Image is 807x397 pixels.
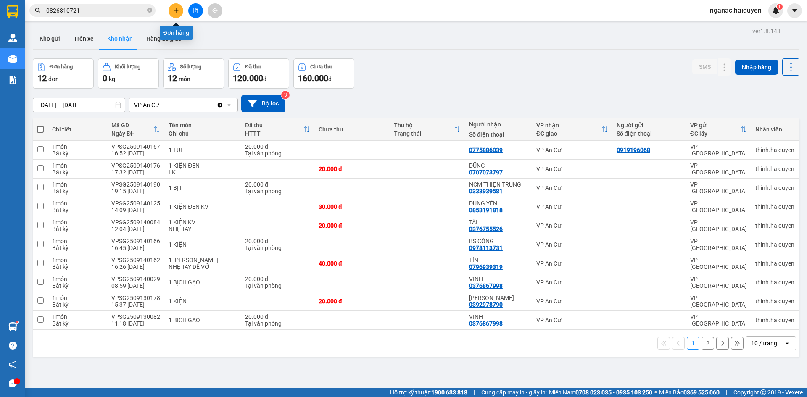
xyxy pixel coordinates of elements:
[111,282,160,289] div: 08:59 [DATE]
[690,200,747,213] div: VP [GEOGRAPHIC_DATA]
[169,3,183,18] button: plus
[8,322,17,331] img: warehouse-icon
[169,147,237,153] div: 1 TÚI
[111,219,160,226] div: VPSG2509140084
[469,282,503,289] div: 0376867998
[147,8,152,13] span: close-circle
[469,207,503,213] div: 0853191818
[52,238,103,245] div: 1 món
[755,317,794,323] div: thinh.haiduyen
[52,226,103,232] div: Bất kỳ
[103,73,107,83] span: 0
[310,64,332,70] div: Chưa thu
[469,238,528,245] div: BS CÔNG
[755,126,794,133] div: Nhân viên
[228,58,289,89] button: Đã thu120.000đ
[752,26,781,36] div: ver 1.8.143
[245,122,303,129] div: Đã thu
[787,3,802,18] button: caret-down
[319,222,385,229] div: 20.000 đ
[469,169,503,176] div: 0707073797
[469,147,503,153] div: 0775886039
[8,34,17,42] img: warehouse-icon
[37,73,47,83] span: 12
[536,184,608,191] div: VP An Cư
[617,147,650,153] div: 0919196068
[226,102,232,108] svg: open
[245,245,310,251] div: Tại văn phòng
[469,131,528,138] div: Số điện thoại
[760,389,766,395] span: copyright
[751,339,777,347] div: 10 / trang
[263,76,266,82] span: đ
[111,226,160,232] div: 12:04 [DATE]
[111,122,153,129] div: Mã GD
[245,238,310,245] div: 20.000 đ
[690,276,747,289] div: VP [GEOGRAPHIC_DATA]
[690,162,747,176] div: VP [GEOGRAPHIC_DATA]
[50,64,73,70] div: Đơn hàng
[216,102,223,108] svg: Clear value
[690,238,747,251] div: VP [GEOGRAPHIC_DATA]
[169,226,237,232] div: NHẸ TAY
[755,166,794,172] div: thinh.haiduyen
[536,147,608,153] div: VP An Cư
[212,8,218,13] span: aim
[111,169,160,176] div: 17:32 [DATE]
[52,181,103,188] div: 1 món
[111,181,160,188] div: VPSG2509140190
[469,245,503,251] div: 0978113731
[469,313,528,320] div: VINH
[111,263,160,270] div: 16:26 [DATE]
[241,118,314,141] th: Toggle SortBy
[319,126,385,133] div: Chưa thu
[536,241,608,248] div: VP An Cư
[469,294,528,301] div: THÚY DUY
[469,263,503,270] div: 0796939319
[169,257,237,263] div: 1 KIỆN CHAO
[52,162,103,169] div: 1 món
[777,4,783,10] sup: 1
[52,207,103,213] div: Bất kỳ
[690,181,747,195] div: VP [GEOGRAPHIC_DATA]
[692,59,717,74] button: SMS
[111,294,160,301] div: VPSG2509130178
[726,388,727,397] span: |
[193,8,198,13] span: file-add
[7,5,18,18] img: logo-vxr
[111,313,160,320] div: VPSG2509130082
[52,143,103,150] div: 1 món
[784,340,791,347] svg: open
[163,58,224,89] button: Số lượng12món
[52,294,103,301] div: 1 món
[9,360,17,368] span: notification
[107,118,164,141] th: Toggle SortBy
[245,313,310,320] div: 20.000 đ
[169,169,237,176] div: LK
[169,184,237,191] div: 1 BỊT
[111,245,160,251] div: 16:45 [DATE]
[140,29,188,49] button: Hàng đã giao
[755,260,794,267] div: thinh.haiduyen
[245,130,303,137] div: HTTT
[188,3,203,18] button: file-add
[690,313,747,327] div: VP [GEOGRAPHIC_DATA]
[245,150,310,157] div: Tại văn phòng
[617,122,682,129] div: Người gửi
[100,29,140,49] button: Kho nhận
[111,257,160,263] div: VPSG2509140162
[134,101,159,109] div: VP An Cư
[394,130,454,137] div: Trạng thái
[241,95,285,112] button: Bộ lọc
[147,7,152,15] span: close-circle
[690,143,747,157] div: VP [GEOGRAPHIC_DATA]
[111,143,160,150] div: VPSG2509140167
[536,298,608,305] div: VP An Cư
[755,222,794,229] div: thinh.haiduyen
[8,55,17,63] img: warehouse-icon
[328,76,332,82] span: đ
[52,301,103,308] div: Bất kỳ
[536,260,608,267] div: VP An Cư
[469,226,503,232] div: 0376755526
